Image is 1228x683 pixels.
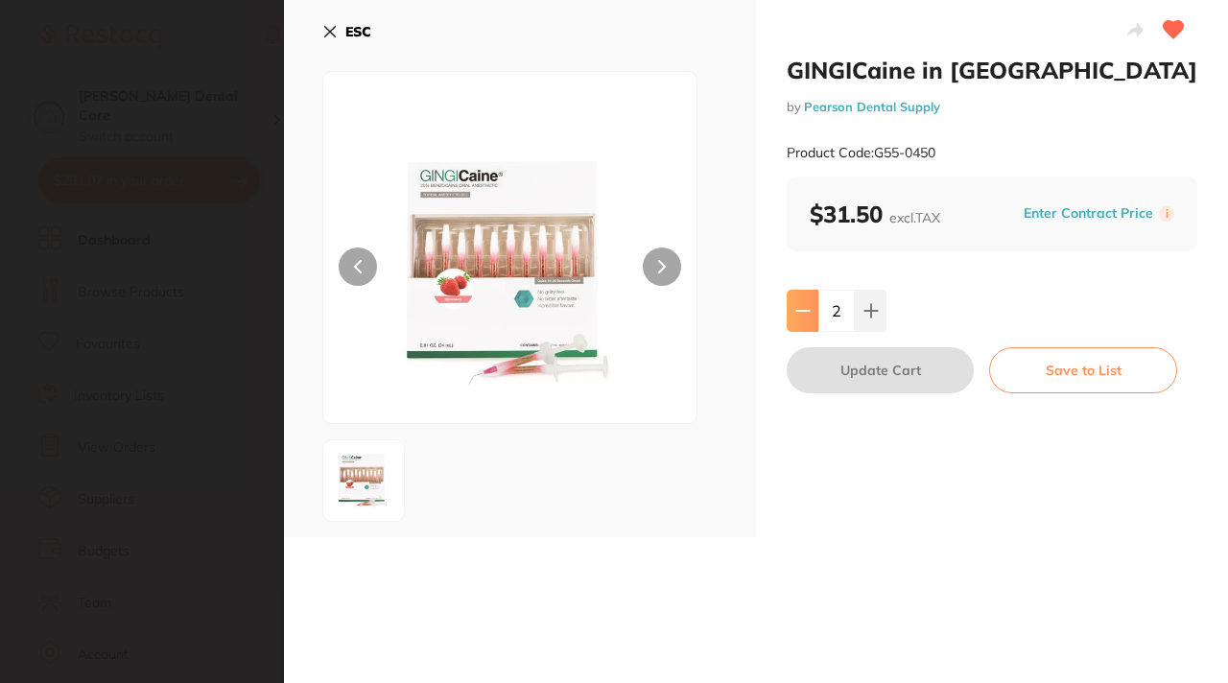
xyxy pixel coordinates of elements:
b: ESC [345,23,371,40]
small: by [787,100,1197,114]
label: i [1159,206,1174,222]
a: Pearson Dental Supply [804,99,940,114]
b: $31.50 [810,200,940,228]
span: excl. TAX [889,209,940,226]
small: Product Code: G55-0450 [787,145,935,161]
button: ESC [322,15,371,48]
img: NTAuSlBH [329,444,398,517]
button: Update Cart [787,347,974,393]
h2: GINGICaine in [GEOGRAPHIC_DATA] [787,56,1197,84]
button: Save to List [989,347,1177,393]
button: Enter Contract Price [1018,204,1159,223]
img: NTAuSlBH [398,120,623,423]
